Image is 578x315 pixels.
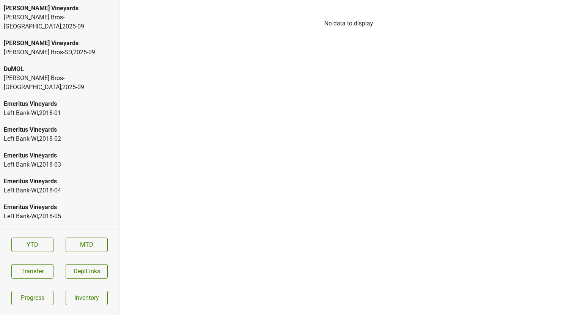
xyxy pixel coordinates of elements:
div: [PERSON_NAME] Vineyards [4,4,115,13]
div: Emeritus Vineyards [4,151,115,160]
button: DeplLinks [66,264,108,279]
div: [PERSON_NAME] Bros-[GEOGRAPHIC_DATA] , 2025 - 09 [4,13,115,31]
button: Transfer [11,264,53,279]
div: Emeritus Vineyards [4,203,115,212]
div: Left Bank-WI , 2018 - 04 [4,186,115,195]
a: Progress [11,291,53,305]
div: Left Bank-WI , 2018 - 03 [4,160,115,169]
div: Left Bank-WI , 2018 - 05 [4,212,115,221]
div: Emeritus Vineyards [4,99,115,109]
a: Inventory [66,291,108,305]
div: [PERSON_NAME] Bros-[GEOGRAPHIC_DATA] , 2025 - 09 [4,74,115,92]
div: [PERSON_NAME] Bros-SD , 2025 - 09 [4,48,115,57]
div: [PERSON_NAME] Vineyards [4,39,115,48]
div: Emeritus Vineyards [4,228,115,238]
a: MTD [66,238,108,252]
div: Left Bank-WI , 2018 - 02 [4,134,115,143]
div: Emeritus Vineyards [4,125,115,134]
div: No data to display [119,19,578,28]
div: Emeritus Vineyards [4,177,115,186]
div: Left Bank-WI , 2018 - 01 [4,109,115,118]
div: DuMOL [4,65,115,74]
a: YTD [11,238,53,252]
